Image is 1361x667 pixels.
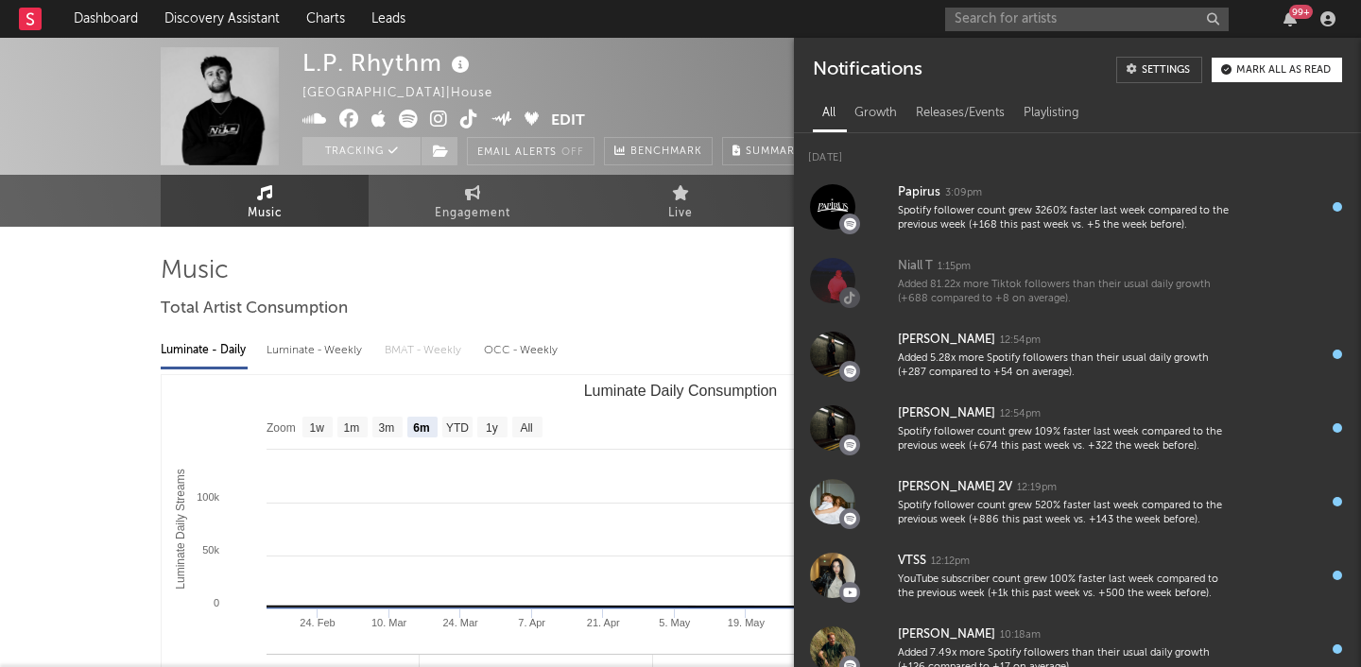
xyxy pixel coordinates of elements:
div: Settings [1142,65,1190,76]
button: 99+ [1283,11,1297,26]
text: 5. May [659,617,691,628]
span: Engagement [435,202,510,225]
span: Live [668,202,693,225]
div: Luminate - Weekly [267,334,366,367]
div: Niall T [898,255,933,278]
input: Search for artists [945,8,1229,31]
div: [PERSON_NAME] 2V [898,476,1012,499]
div: [PERSON_NAME] [898,329,995,351]
text: Zoom [267,421,296,435]
div: 12:54pm [1000,333,1041,348]
span: Benchmark [630,141,702,163]
text: 6m [413,421,429,435]
div: Added 5.28x more Spotify followers than their usual daily growth (+287 compared to +54 on average). [898,351,1231,381]
a: Papirus3:09pmSpotify follower count grew 3260% faster last week compared to the previous week (+1... [794,170,1361,244]
div: YouTube subscriber count grew 100% faster last week compared to the previous week (+1k this past ... [898,573,1231,602]
div: 1:15pm [938,260,971,274]
button: Mark all as read [1212,58,1342,82]
text: 10. Mar [371,617,407,628]
div: 12:54pm [1000,407,1041,421]
text: 3m [379,421,395,435]
a: [PERSON_NAME] 2V12:19pmSpotify follower count grew 520% faster last week compared to the previous... [794,465,1361,539]
a: Engagement [369,175,577,227]
a: Audience [784,175,992,227]
text: 24. Feb [300,617,335,628]
a: Niall T1:15pmAdded 81.22x more Tiktok followers than their usual daily growth (+688 compared to +... [794,244,1361,317]
text: Luminate Daily Streams [174,469,187,589]
div: 12:19pm [1017,481,1057,495]
div: All [813,97,845,129]
button: Tracking [302,137,421,165]
div: [DATE] [794,133,1361,170]
div: [PERSON_NAME] [898,624,995,646]
div: Papirus [898,181,940,204]
a: VTSS12:12pmYouTube subscriber count grew 100% faster last week compared to the previous week (+1k... [794,539,1361,612]
div: Growth [845,97,906,129]
div: Releases/Events [906,97,1014,129]
div: Mark all as read [1236,65,1331,76]
span: Music [248,202,283,225]
a: Settings [1116,57,1202,83]
a: Live [577,175,784,227]
text: 1m [344,421,360,435]
div: L.P. Rhythm [302,47,474,78]
div: VTSS [898,550,926,573]
div: [GEOGRAPHIC_DATA] | House [302,82,514,105]
em: Off [561,147,584,158]
button: Summary [722,137,812,165]
text: All [520,421,532,435]
div: Playlisting [1014,97,1089,129]
div: 3:09pm [945,186,982,200]
div: Spotify follower count grew 109% faster last week compared to the previous week (+674 this past w... [898,425,1231,454]
button: Email AlertsOff [467,137,594,165]
text: 0 [214,597,219,608]
text: 19. May [728,617,766,628]
div: Added 81.22x more Tiktok followers than their usual daily growth (+688 compared to +8 on average). [898,278,1231,307]
text: 1y [486,421,498,435]
text: 7. Apr [518,617,545,628]
div: Spotify follower count grew 520% faster last week compared to the previous week (+886 this past w... [898,499,1231,528]
span: Summary [746,146,801,157]
a: Benchmark [604,137,713,165]
a: [PERSON_NAME]12:54pmAdded 5.28x more Spotify followers than their usual daily growth (+287 compar... [794,317,1361,391]
div: [PERSON_NAME] [898,402,995,425]
span: Total Artist Consumption [161,298,348,320]
div: OCC - Weekly [484,334,560,367]
text: 24. Mar [442,617,478,628]
div: 12:12pm [931,555,970,569]
text: 1w [310,421,325,435]
a: Music [161,175,369,227]
button: Edit [551,110,585,133]
text: YTD [446,421,469,435]
text: Luminate Daily Consumption [584,383,778,399]
text: 21. Apr [587,617,620,628]
div: Notifications [813,57,922,83]
a: [PERSON_NAME]12:54pmSpotify follower count grew 109% faster last week compared to the previous we... [794,391,1361,465]
text: 50k [202,544,219,556]
text: 100k [197,491,219,503]
div: Luminate - Daily [161,334,248,367]
div: 99 + [1289,5,1313,19]
div: 10:18am [1000,628,1041,642]
div: Spotify follower count grew 3260% faster last week compared to the previous week (+168 this past ... [898,204,1231,233]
